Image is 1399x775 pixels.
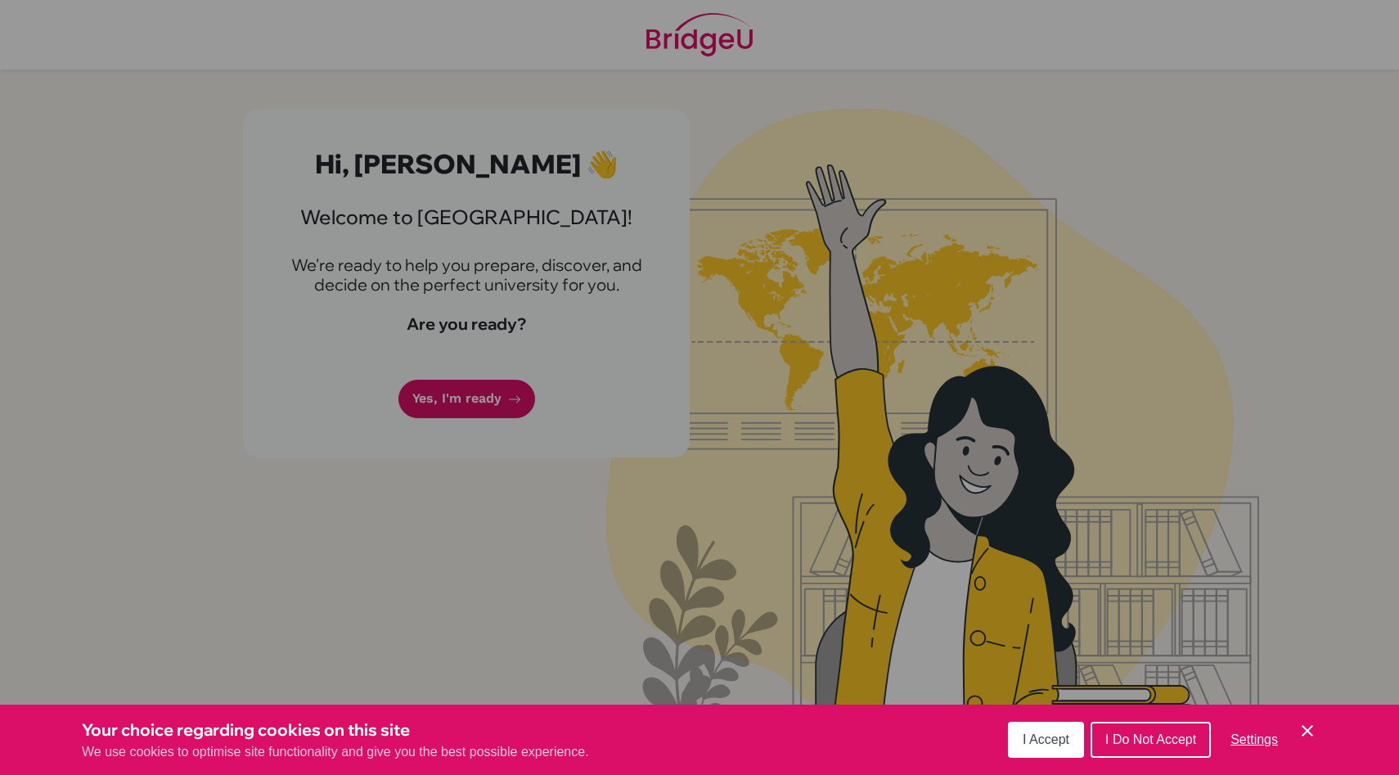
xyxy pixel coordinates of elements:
[1298,721,1317,741] button: Save and close
[82,742,589,762] p: We use cookies to optimise site functionality and give you the best possible experience.
[1217,723,1291,756] button: Settings
[1105,732,1196,746] span: I Do Not Accept
[1023,732,1069,746] span: I Accept
[1230,732,1278,746] span: Settings
[1008,722,1084,758] button: I Accept
[82,718,589,742] h3: Your choice regarding cookies on this site
[1091,722,1211,758] button: I Do Not Accept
